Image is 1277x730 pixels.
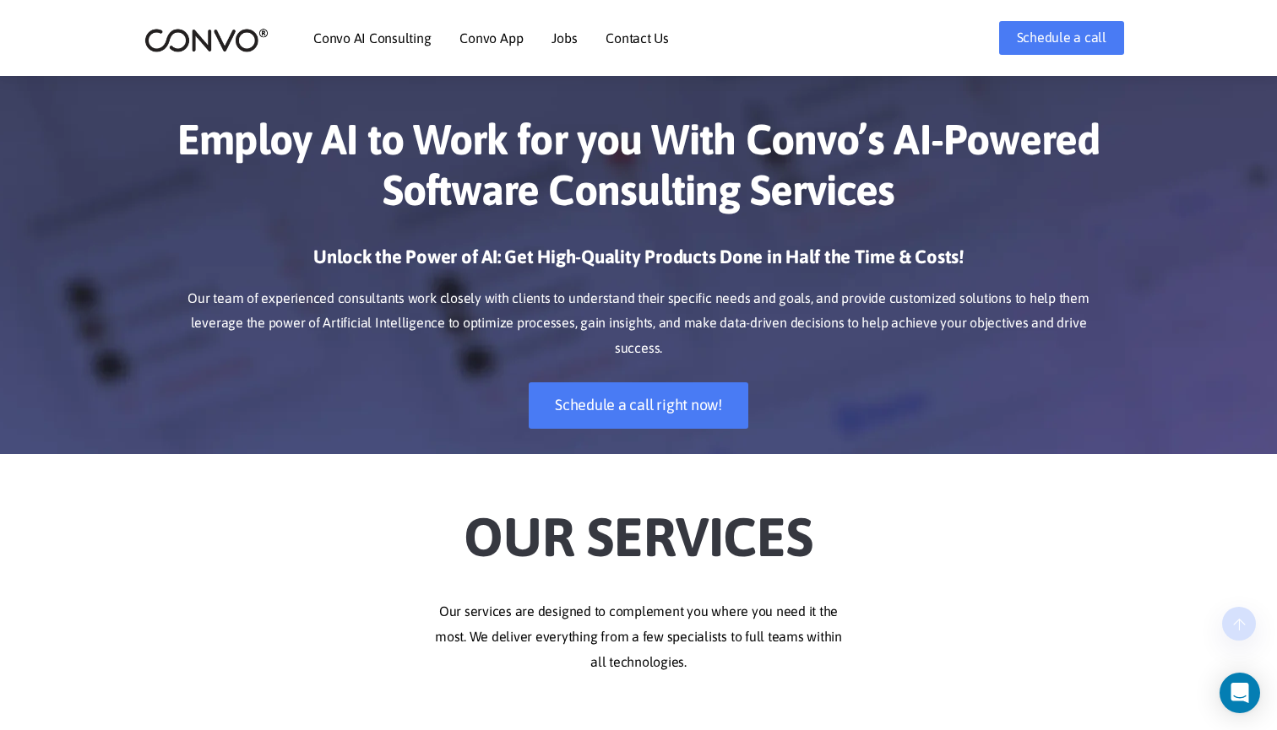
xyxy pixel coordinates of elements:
a: Convo AI Consulting [313,31,431,45]
a: Convo App [459,31,523,45]
p: Our services are designed to complement you where you need it the most. We deliver everything fro... [170,599,1107,675]
a: Contact Us [606,31,669,45]
div: Open Intercom Messenger [1220,673,1260,713]
h1: Employ AI to Work for you With Convo’s AI-Powered Software Consulting Services [170,114,1107,228]
a: Schedule a call right now! [529,382,748,429]
a: Jobs [552,31,577,45]
h2: Our Services [170,479,1107,574]
h3: Unlock the Power of AI: Get High-Quality Products Done in Half the Time & Costs! [170,245,1107,282]
img: logo_2.png [144,27,269,53]
p: Our team of experienced consultants work closely with clients to understand their specific needs ... [170,286,1107,362]
a: Schedule a call [999,21,1124,55]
